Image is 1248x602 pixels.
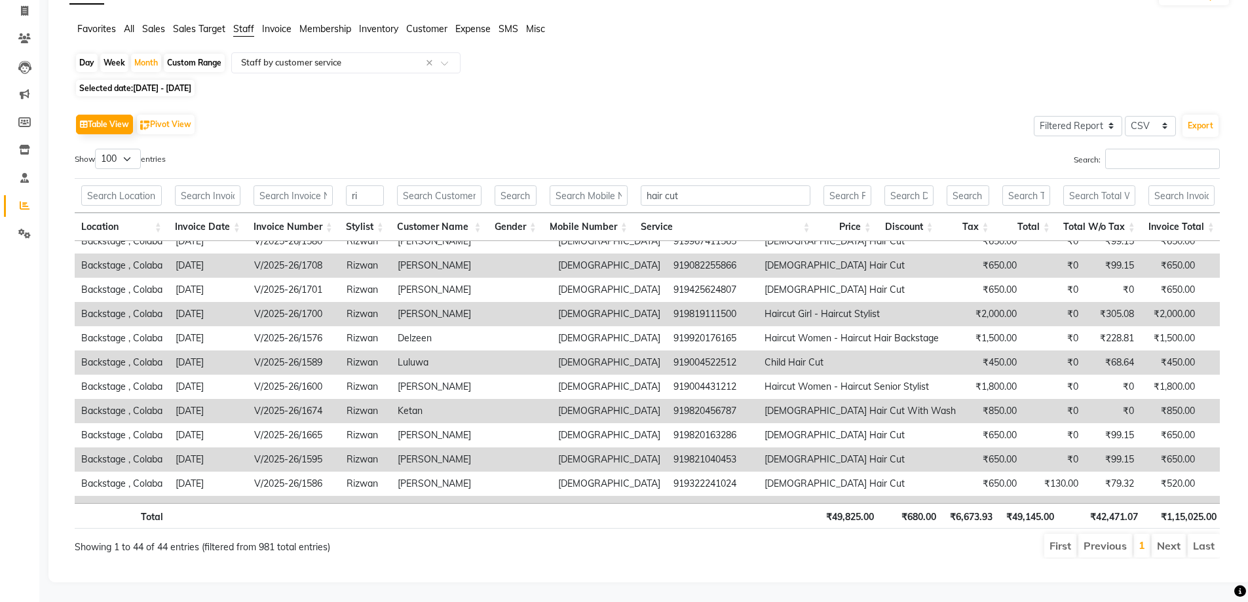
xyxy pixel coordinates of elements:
[75,496,169,520] td: Backstage , Colaba
[940,213,996,241] th: Tax: activate to sort column ascending
[340,447,391,472] td: Rizwan
[1139,538,1145,552] a: 1
[999,503,1061,529] th: ₹49,145.00
[100,54,128,72] div: Week
[1023,399,1085,423] td: ₹0
[1141,229,1201,254] td: ₹650.00
[550,185,628,206] input: Search Mobile Number
[75,375,169,399] td: Backstage , Colaba
[340,254,391,278] td: Rizwan
[552,254,667,278] td: [DEMOGRAPHIC_DATA]
[391,472,552,496] td: [PERSON_NAME]
[169,350,248,375] td: [DATE]
[140,121,150,130] img: pivot.png
[667,229,758,254] td: 919967411565
[526,23,545,35] span: Misc
[340,350,391,375] td: Rizwan
[75,423,169,447] td: Backstage , Colaba
[1023,447,1085,472] td: ₹0
[495,185,537,206] input: Search Gender
[169,375,248,399] td: [DATE]
[391,302,552,326] td: [PERSON_NAME]
[962,302,1023,326] td: ₹2,000.00
[947,185,989,206] input: Search Tax
[1023,496,1085,520] td: ₹0
[1141,350,1201,375] td: ₹450.00
[552,399,667,423] td: [DEMOGRAPHIC_DATA]
[962,423,1023,447] td: ₹650.00
[667,254,758,278] td: 919082255866
[95,149,141,169] select: Showentries
[248,326,340,350] td: V/2025-26/1576
[1061,503,1144,529] th: ₹42,471.07
[552,423,667,447] td: [DEMOGRAPHIC_DATA]
[552,326,667,350] td: [DEMOGRAPHIC_DATA]
[943,503,999,529] th: ₹6,673.93
[1141,375,1201,399] td: ₹1,800.00
[77,23,116,35] span: Favorites
[552,278,667,302] td: [DEMOGRAPHIC_DATA]
[169,278,248,302] td: [DATE]
[667,278,758,302] td: 919425624807
[758,423,962,447] td: [DEMOGRAPHIC_DATA] Hair Cut
[455,23,491,35] span: Expense
[391,399,552,423] td: Ketan
[667,399,758,423] td: 919820456787
[169,399,248,423] td: [DATE]
[1141,399,1201,423] td: ₹850.00
[340,399,391,423] td: Rizwan
[248,399,340,423] td: V/2025-26/1674
[248,423,340,447] td: V/2025-26/1665
[1142,213,1221,241] th: Invoice Total: activate to sort column ascending
[75,229,169,254] td: Backstage , Colaba
[169,326,248,350] td: [DATE]
[667,447,758,472] td: 919821040453
[173,23,225,35] span: Sales Target
[76,54,98,72] div: Day
[262,23,292,35] span: Invoice
[1141,496,1201,520] td: ₹1,500.00
[1141,423,1201,447] td: ₹650.00
[247,213,339,241] th: Invoice Number: activate to sort column ascending
[667,423,758,447] td: 919820163286
[1085,350,1141,375] td: ₹68.64
[667,326,758,350] td: 919920176165
[1023,375,1085,399] td: ₹0
[175,185,240,206] input: Search Invoice Date
[340,326,391,350] td: Rizwan
[1023,350,1085,375] td: ₹0
[254,185,333,206] input: Search Invoice Number
[1141,447,1201,472] td: ₹650.00
[1063,185,1135,206] input: Search Total W/o Tax
[1085,278,1141,302] td: ₹0
[340,375,391,399] td: Rizwan
[758,326,962,350] td: Haircut Women - Haircut Hair Backstage
[391,447,552,472] td: [PERSON_NAME]
[552,472,667,496] td: [DEMOGRAPHIC_DATA]
[248,447,340,472] td: V/2025-26/1595
[406,23,447,35] span: Customer
[1085,399,1141,423] td: ₹0
[1085,229,1141,254] td: ₹99.15
[1085,496,1141,520] td: ₹228.81
[426,56,437,70] span: Clear all
[552,350,667,375] td: [DEMOGRAPHIC_DATA]
[667,375,758,399] td: 919004431212
[340,302,391,326] td: Rizwan
[391,375,552,399] td: [PERSON_NAME]
[397,185,482,206] input: Search Customer Name
[817,213,878,241] th: Price: activate to sort column ascending
[641,185,810,206] input: Search Service
[169,302,248,326] td: [DATE]
[75,399,169,423] td: Backstage , Colaba
[758,496,962,520] td: Haircut Women - Haircut Senior Stylist
[248,375,340,399] td: V/2025-26/1600
[962,326,1023,350] td: ₹1,500.00
[169,496,248,520] td: [DATE]
[81,185,162,206] input: Search Location
[1085,375,1141,399] td: ₹0
[340,423,391,447] td: Rizwan
[499,23,518,35] span: SMS
[667,472,758,496] td: 919322241024
[248,472,340,496] td: V/2025-26/1586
